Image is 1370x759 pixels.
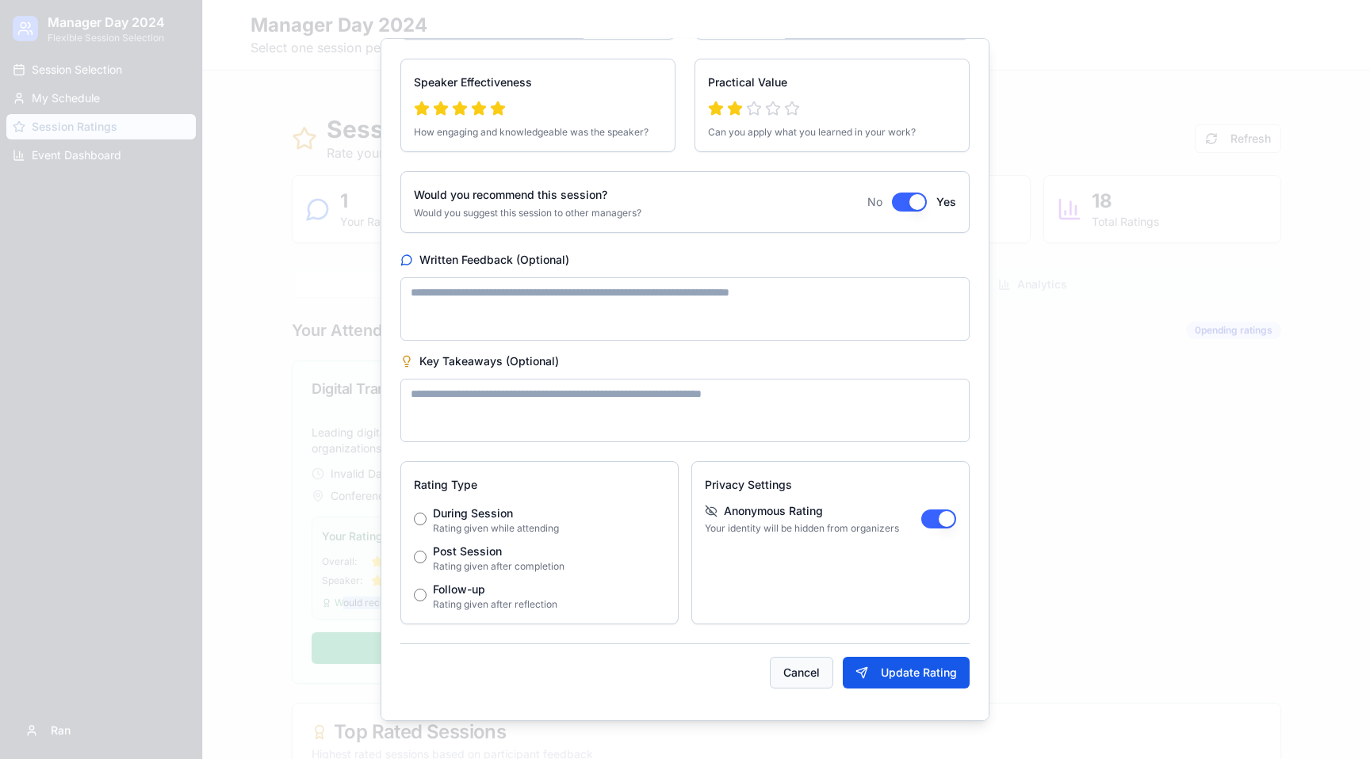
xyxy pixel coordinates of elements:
[433,598,557,611] p: Rating given after reflection
[414,207,641,219] p: Would you suggest this session to other managers?
[414,126,662,139] p: How engaging and knowledgeable was the speaker?
[705,522,899,535] p: Your identity will be hidden from organizers
[419,252,569,268] span: Written Feedback (Optional)
[433,544,502,558] label: Post Session
[936,194,956,210] span: Yes
[414,188,607,201] label: Would you recommend this session?
[433,522,559,535] p: Rating given while attending
[433,506,513,520] label: During Session
[433,582,485,596] label: Follow-up
[414,75,532,89] label: Speaker Effectiveness
[724,503,823,519] span: Anonymous Rating
[770,657,833,688] button: Cancel
[708,126,956,139] p: Can you apply what you learned in your work?
[705,478,792,491] label: Privacy Settings
[419,353,559,369] span: Key Takeaways (Optional)
[433,560,564,573] p: Rating given after completion
[414,478,477,491] label: Rating Type
[708,75,787,89] label: Practical Value
[843,657,970,688] button: Update Rating
[867,194,882,210] span: No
